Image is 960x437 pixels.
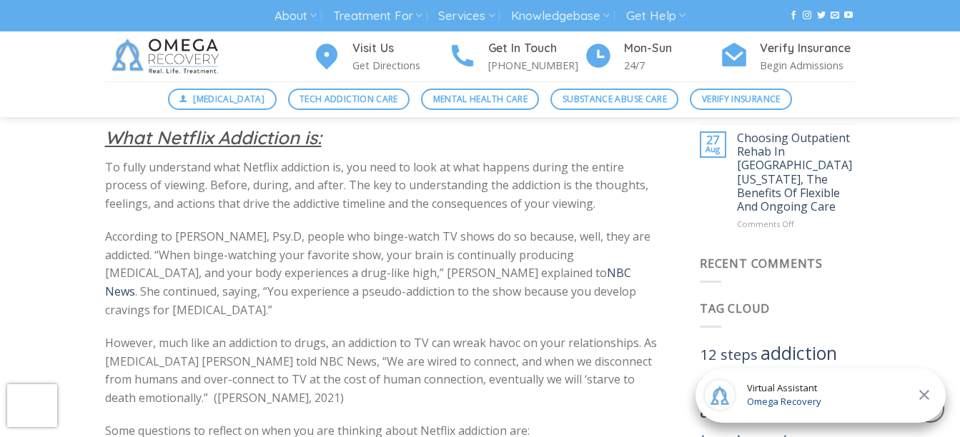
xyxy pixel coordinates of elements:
[550,89,678,110] a: Substance Abuse Care
[274,3,317,29] a: About
[737,131,856,214] a: Choosing Outpatient Rehab In [GEOGRAPHIC_DATA] [US_STATE], The Benefits Of Flexible And Ongoing Care
[720,39,856,74] a: Verify Insurance Begin Admissions
[105,335,657,406] span: However, much like an addiction to drugs, an addiction to TV can wreak havoc on your relationship...
[433,92,528,106] span: Mental Health Care
[760,39,856,58] h4: Verify Insurance
[168,89,277,110] a: [MEDICAL_DATA]
[352,57,448,74] p: Get Directions
[700,344,758,364] a: 12 steps (15 items)
[488,39,584,58] h4: Get In Touch
[702,92,781,106] span: Verify Insurance
[700,341,837,393] a: addiction rehab (29 items)
[626,3,686,29] a: Get Help
[421,89,539,110] a: Mental Health Care
[105,31,230,81] img: Omega Recovery
[624,39,720,58] h4: Mon-Sun
[690,89,792,110] a: Verify Insurance
[105,228,650,317] span: According to [PERSON_NAME], Psy.D, people who binge-watch TV shows do so because, well, they are ...
[488,57,584,74] p: [PHONE_NUMBER]
[352,39,448,58] h4: Visit Us
[300,92,398,106] span: Tech Addiction Care
[789,11,798,21] a: Follow on Facebook
[448,39,584,74] a: Get In Touch [PHONE_NUMBER]
[7,384,57,427] iframe: reCAPTCHA
[803,11,811,21] a: Follow on Instagram
[511,3,610,29] a: Knowledgebase
[700,256,823,271] span: Recent Comments
[700,301,770,316] span: Tag Cloud
[831,11,839,21] a: Send us an email
[193,92,264,106] span: [MEDICAL_DATA]
[817,11,826,21] a: Follow on Twitter
[624,57,720,74] p: 24/7
[288,89,410,110] a: Tech Addiction Care
[105,126,322,149] span: What Netflix Addiction is:
[105,159,648,211] span: To fully understand what Netflix addiction is, you need to look at what happens during the entire...
[737,218,794,229] span: Comments Off
[438,3,495,29] a: Services
[312,39,448,74] a: Visit Us Get Directions
[760,57,856,74] p: Begin Admissions
[333,3,422,29] a: Treatment For
[563,92,667,106] span: Substance Abuse Care
[844,11,853,21] a: Follow on YouTube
